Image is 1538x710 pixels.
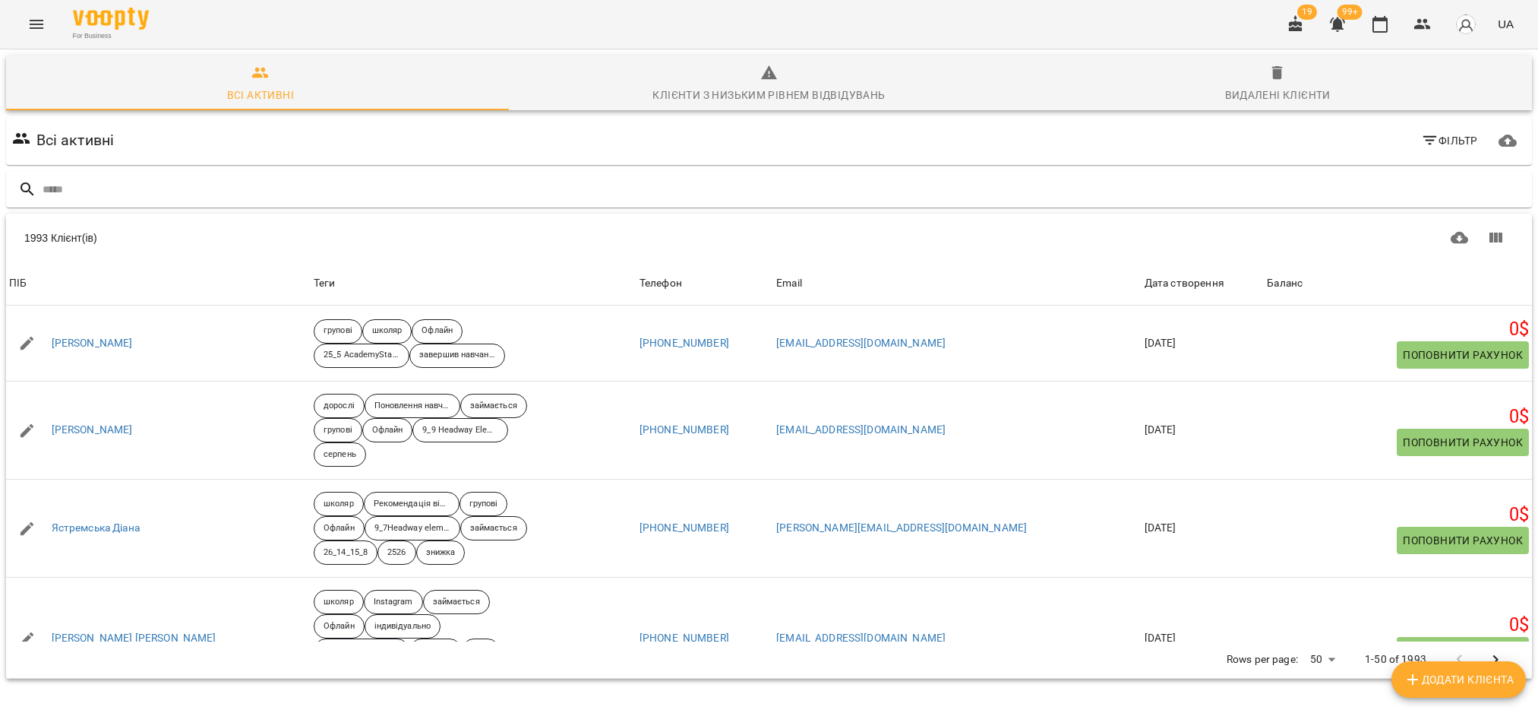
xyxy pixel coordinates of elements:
div: Поновлення навчання [365,394,460,418]
div: Sort [9,274,27,293]
span: Додати клієнта [1404,670,1514,689]
div: Баланс [1267,274,1303,293]
a: [PERSON_NAME][EMAIL_ADDRESS][DOMAIN_NAME] [776,521,1027,534]
p: школяр [372,325,403,338]
a: [PERSON_NAME] [52,336,133,351]
p: групові [324,424,352,437]
div: серпень [314,442,366,467]
div: 50 [1304,648,1341,670]
span: Email [776,274,1138,293]
span: 19 [1297,5,1317,20]
p: Поновлення навчання [374,400,450,413]
div: Sort [1145,274,1224,293]
p: 9_7Headway elementary Past S [374,522,450,535]
td: [DATE] [1142,306,1265,382]
h5: 0 $ [1267,503,1529,527]
div: Телефон [640,274,682,293]
a: Ястремська Діана [52,521,140,536]
p: групові [324,325,352,338]
p: Офлайн [324,522,355,535]
p: школяр [324,596,354,609]
td: [DATE] [1142,480,1265,578]
p: Рекомендація від друзів знайомих тощо [374,498,450,511]
p: дорослі [324,400,355,413]
div: Клієнти з низьким рівнем відвідувань [652,86,885,104]
div: Дата створення [1145,274,1224,293]
div: Всі активні [227,86,294,104]
button: UA [1492,10,1520,38]
span: UA [1498,16,1514,32]
p: 9_9 Headway Elementary comparativessuperlatives [422,424,498,437]
p: Rows per page: [1227,652,1298,667]
span: Поповнити рахунок [1403,531,1523,550]
p: серпень [324,449,356,461]
p: 26_14_15_8 [324,547,368,559]
span: Телефон [640,274,770,293]
span: ПІБ [9,274,308,293]
h5: 0 $ [1267,613,1529,637]
a: [EMAIL_ADDRESS][DOMAIN_NAME] [776,632,946,644]
button: Поповнити рахунок [1397,637,1529,664]
div: 2526 [377,540,415,565]
button: Фільтр [1415,127,1484,154]
div: 2526 [462,639,500,663]
p: Офлайн [422,325,453,338]
button: Завантажити CSV [1442,220,1478,256]
div: 9_9 Headway Elementary comparativessuperlatives [412,418,508,442]
div: Теги [314,274,633,293]
div: 9_7Headway elementary Past S [365,516,460,540]
div: школяр [314,492,364,516]
div: Офлайн [314,516,365,540]
div: школяр [362,319,412,344]
button: Поповнити рахунок [1397,527,1529,554]
button: Поповнити рахунок [1397,341,1529,369]
div: ПІБ [9,274,27,293]
div: Instagram [364,590,423,614]
p: групові [469,498,498,511]
button: Додати клієнта [1391,661,1526,698]
div: завершив навчання [409,344,505,368]
p: знижка [426,547,456,559]
p: займається [470,400,517,413]
div: займається [423,590,490,614]
div: Email [776,274,802,293]
p: Instagram [374,596,413,609]
div: дорослі [314,394,365,418]
div: Офлайн [412,319,463,344]
p: 25_5 AcademyStars1 Action cancan't [324,349,400,362]
span: For Business [73,31,149,41]
div: групові [460,492,508,516]
a: [EMAIL_ADDRESS][DOMAIN_NAME] [776,423,946,436]
p: Офлайн [372,424,403,437]
div: знижка [416,540,466,565]
div: Sort [640,274,682,293]
button: Поповнити рахунок [1397,429,1529,456]
p: Офлайн [324,620,355,633]
img: avatar_s.png [1455,14,1476,35]
button: Показати колонки [1477,220,1514,256]
div: групові [314,319,362,344]
div: школяр [314,590,364,614]
span: Дата створення [1145,274,1262,293]
div: займається [460,394,527,418]
a: [PHONE_NUMBER] [640,521,729,534]
div: серпень [409,639,462,663]
a: [PERSON_NAME] [PERSON_NAME] [52,631,216,646]
h5: 0 $ [1267,405,1529,429]
span: Фільтр [1421,132,1478,150]
div: групові [314,418,362,442]
p: 1-50 of 1993 [1365,652,1426,667]
div: Sort [776,274,802,293]
td: [DATE] [1142,578,1265,700]
a: [PHONE_NUMBER] [640,632,729,644]
img: Voopty Logo [73,8,149,30]
button: Menu [18,6,55,43]
a: [EMAIL_ADDRESS][DOMAIN_NAME] [776,337,946,349]
h6: Всі активні [36,128,115,152]
p: займається [470,522,517,535]
div: індивідуально [365,614,441,639]
span: Поповнити рахунок [1403,433,1523,452]
div: 25_5 AcademyStars1 Action cancan't [314,344,409,368]
div: займається [460,516,527,540]
p: школяр [324,498,354,511]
